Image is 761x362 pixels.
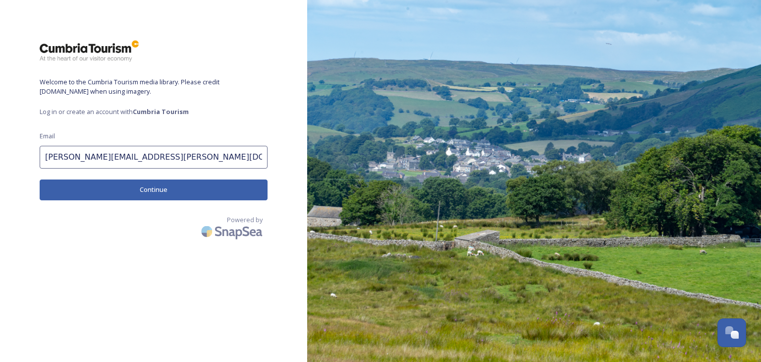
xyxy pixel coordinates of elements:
span: Welcome to the Cumbria Tourism media library. Please credit [DOMAIN_NAME] when using imagery. [40,77,268,96]
strong: Cumbria Tourism [133,107,189,116]
button: Continue [40,180,268,200]
span: Log in or create an account with [40,107,268,117]
span: Email [40,131,55,141]
img: SnapSea Logo [198,220,268,243]
span: Powered by [227,215,263,225]
img: ct_logo.png [40,40,139,62]
button: Open Chat [717,318,746,347]
input: john.doe@snapsea.io [40,146,268,169]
